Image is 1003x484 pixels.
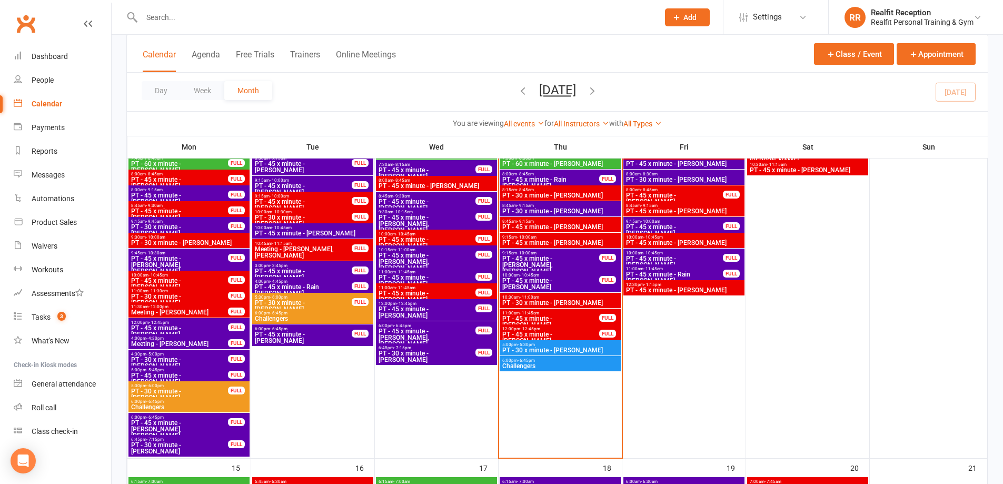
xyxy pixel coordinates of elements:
[396,232,415,236] span: - 10:45am
[14,45,111,68] a: Dashboard
[32,265,63,274] div: Workouts
[599,330,616,338] div: FULL
[146,219,163,224] span: - 9:45am
[475,165,492,173] div: FULL
[622,136,746,158] th: Fri
[254,178,352,183] span: 9:15am
[131,420,229,439] span: PT - 45 x minute - [PERSON_NAME], [PERSON_NAME]
[723,191,740,199] div: FULL
[131,255,229,274] span: PT - 45 x minute - [PERSON_NAME], [PERSON_NAME]...
[32,171,65,179] div: Messages
[14,211,111,234] a: Product Sales
[131,208,229,221] span: PT - 45 x minute - [PERSON_NAME]
[625,224,723,236] span: PT - 45 x minute - [PERSON_NAME]
[502,251,600,255] span: 9:15am
[517,172,534,176] span: - 8:45am
[378,167,476,180] span: PT - 45 x minute - [PERSON_NAME]
[814,43,894,65] button: Class / Event
[142,81,181,100] button: Day
[871,8,974,17] div: Realfit Reception
[254,263,352,268] span: 3:00pm
[254,284,352,297] span: PT - 45 x minute - Rain [PERSON_NAME]
[845,7,866,28] div: RR
[254,246,352,259] span: Meeting - [PERSON_NAME], [PERSON_NAME]
[517,156,534,161] span: - 8:30am
[502,208,619,214] span: PT - 30 x minute - [PERSON_NAME]
[131,273,229,278] span: 10:00am
[131,325,229,338] span: PT - 45 x minute - [PERSON_NAME]
[14,282,111,305] a: Assessments
[131,442,229,455] span: PT - 30 x minute - [PERSON_NAME]
[897,43,976,65] button: Appointment
[599,276,616,284] div: FULL
[270,279,287,284] span: - 4:45pm
[131,224,229,236] span: PT - 30 x minute - [PERSON_NAME]
[254,156,352,161] span: 8:30am
[609,119,623,127] strong: with
[554,120,609,128] a: All Instructors
[232,459,251,476] div: 15
[625,282,742,287] span: 12:30pm
[146,235,165,240] span: - 10:00am
[502,240,619,246] span: PT - 45 x minute - [PERSON_NAME]
[14,258,111,282] a: Workouts
[272,241,292,246] span: - 11:15am
[625,266,723,271] span: 11:00am
[502,203,619,208] span: 8:45am
[270,327,287,331] span: - 6:45pm
[32,337,69,345] div: What's New
[517,251,537,255] span: - 10:00am
[228,308,245,315] div: FULL
[378,328,476,347] span: PT - 45 x minute - [PERSON_NAME], [PERSON_NAME]
[502,327,600,331] span: 12:00pm
[14,140,111,163] a: Reports
[143,50,176,72] button: Calendar
[643,266,663,271] span: - 11:45am
[378,270,476,274] span: 11:00am
[378,350,476,363] span: PT - 30 x minute - [PERSON_NAME]
[146,415,164,420] span: - 6:45pm
[378,301,476,306] span: 12:00pm
[254,241,352,246] span: 10:45am
[502,235,619,240] span: 9:15am
[32,76,54,84] div: People
[502,176,600,189] span: PT - 45 x minute - Rain [PERSON_NAME]
[254,214,352,227] span: PT - 30 x minute - [PERSON_NAME]
[11,448,36,473] div: Open Intercom Messenger
[32,403,56,412] div: Roll call
[228,292,245,300] div: FULL
[394,323,411,328] span: - 6:45pm
[502,331,600,344] span: PT - 45 x minute - [PERSON_NAME]
[131,372,229,385] span: PT - 45 x minute - [PERSON_NAME]
[14,305,111,329] a: Tasks 3
[394,345,411,350] span: - 7:15pm
[254,230,371,236] span: PT - 45 x minute - [PERSON_NAME]
[146,251,165,255] span: - 10:30am
[254,331,352,344] span: PT - 45 x minute - [PERSON_NAME]
[504,120,544,128] a: All events
[378,194,476,199] span: 8:45am
[228,440,245,448] div: FULL
[352,244,369,252] div: FULL
[378,236,476,249] span: PT - 45 x minute - [PERSON_NAME]
[131,320,229,325] span: 12:00pm
[378,199,476,211] span: PT - 45 x minute - [PERSON_NAME]
[746,136,870,158] th: Sat
[272,210,292,214] span: - 10:30am
[396,285,415,290] span: - 11:45am
[146,187,163,192] span: - 9:15am
[727,459,746,476] div: 19
[502,347,619,353] span: PT - 30 x minute - [PERSON_NAME]
[475,235,492,243] div: FULL
[502,219,619,224] span: 8:45am
[131,172,229,176] span: 8:00am
[146,352,164,357] span: - 5:00pm
[336,50,396,72] button: Online Meetings
[643,235,663,240] span: - 10:45am
[228,191,245,199] div: FULL
[352,181,369,189] div: FULL
[539,83,576,97] button: [DATE]
[32,194,74,203] div: Automations
[475,327,492,334] div: FULL
[254,315,371,322] span: Challengers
